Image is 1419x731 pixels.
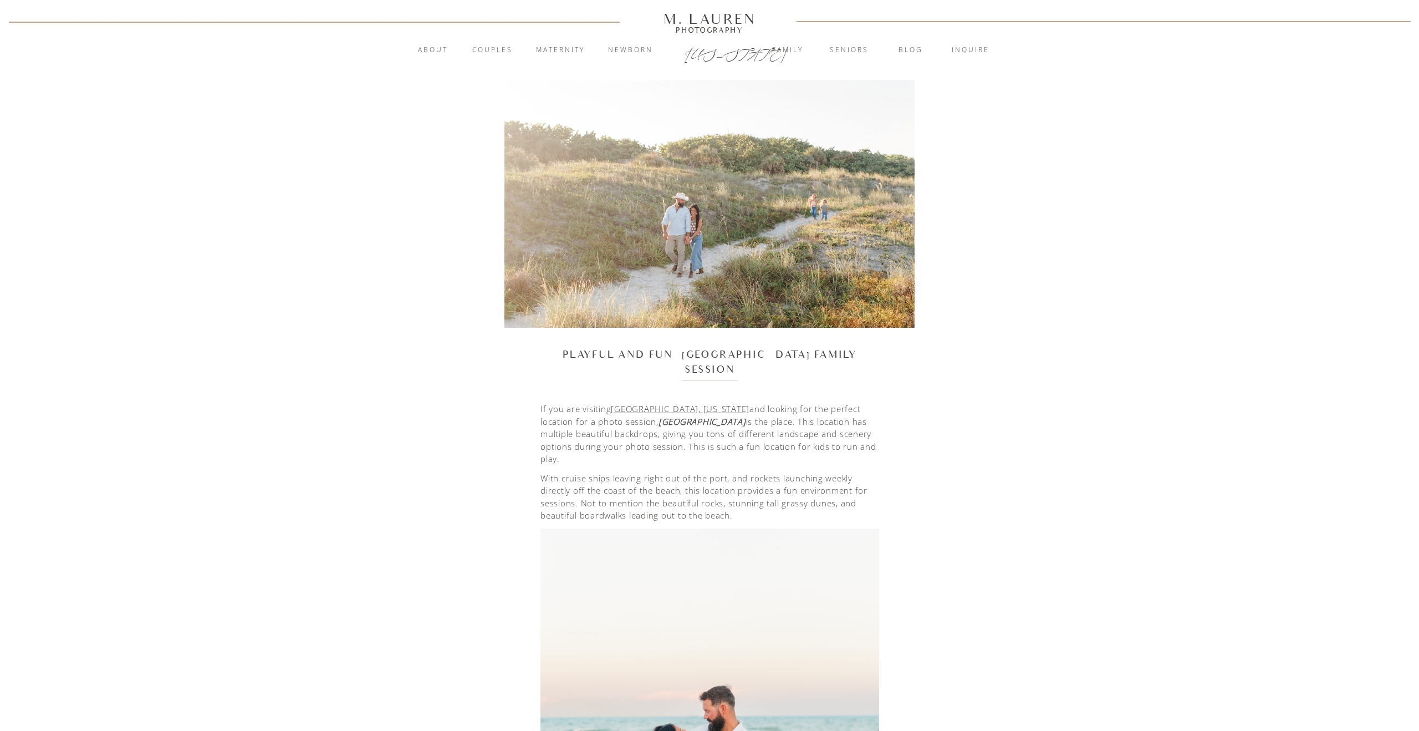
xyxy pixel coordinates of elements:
[630,13,789,25] a: M. Lauren
[504,80,915,328] img: Stunning sunset image of a family walking along the dunes at Jetty Park Beach in Cocoa Beach, FL.
[758,45,818,56] a: Family
[540,472,879,522] p: With cruise ships leaving right out of the port, and rockets launching weekly directly off the co...
[941,45,1001,56] a: inquire
[540,347,879,377] h1: Playful And Fun [GEOGRAPHIC_DATA] Family Session
[411,45,454,56] a: About
[611,403,749,414] a: [GEOGRAPHIC_DATA], [US_STATE]
[819,45,879,56] a: Seniors
[540,403,879,465] p: If you are visiting and looking for the perfect location for a photo session, is the place. This ...
[600,45,660,56] a: Newborn
[659,416,746,427] em: [GEOGRAPHIC_DATA]
[685,45,735,59] a: [US_STATE]
[462,45,522,56] a: Couples
[530,45,590,56] a: Maternity
[659,27,760,33] a: Photography
[881,45,941,56] a: blog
